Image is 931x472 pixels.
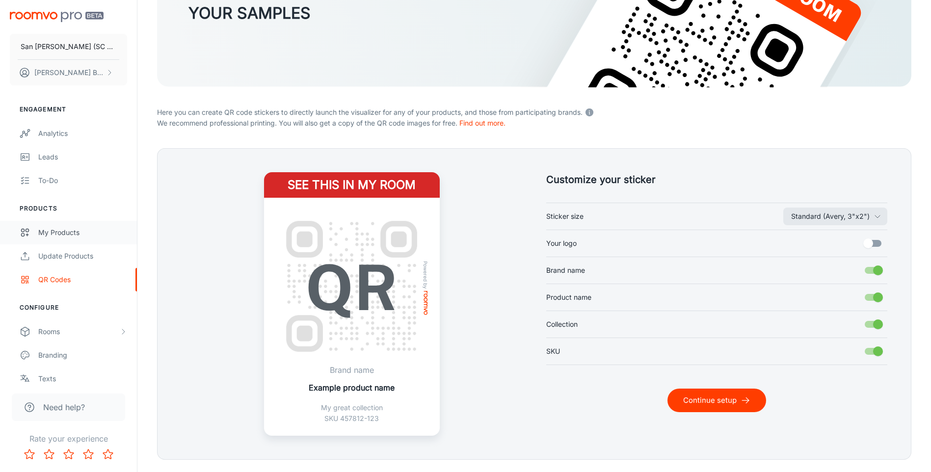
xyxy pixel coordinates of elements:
div: Rooms [38,326,119,337]
button: [PERSON_NAME] BIZGA [10,60,127,85]
p: We recommend professional printing. You will also get a copy of the QR code images for free. [157,118,911,129]
div: Texts [38,373,127,384]
img: Roomvo PRO Beta [10,12,104,22]
div: To-do [38,175,127,186]
span: SKU [546,346,560,357]
button: Rate 5 star [98,445,118,464]
img: roomvo [424,290,427,315]
div: Branding [38,350,127,361]
button: Sticker size [783,208,887,225]
span: Need help? [43,401,85,413]
div: My Products [38,227,127,238]
p: [PERSON_NAME] BIZGA [34,67,104,78]
button: Rate 2 star [39,445,59,464]
button: Rate 4 star [79,445,98,464]
button: Continue setup [667,389,766,412]
a: Find out more. [459,119,505,127]
div: QR Codes [38,274,127,285]
span: Powered by [421,261,430,288]
p: My great collection [309,402,395,413]
span: Collection [546,319,578,330]
p: Here you can create QR code stickers to directly launch the visualizer for any of your products, ... [157,105,911,118]
div: Leads [38,152,127,162]
p: Brand name [309,364,395,376]
h5: Customize your sticker [546,172,888,187]
div: Update Products [38,251,127,262]
div: Analytics [38,128,127,139]
p: San [PERSON_NAME] (SC San Marco Design SRL) [21,41,116,52]
p: Example product name [309,382,395,393]
h4: See this in my room [264,172,440,198]
span: Product name [546,292,591,303]
button: San [PERSON_NAME] (SC San Marco Design SRL) [10,34,127,59]
p: SKU 457812-123 [309,413,395,424]
span: Your logo [546,238,577,249]
button: Rate 3 star [59,445,79,464]
img: QR Code Example [276,210,428,363]
span: Brand name [546,265,585,276]
p: Rate your experience [8,433,129,445]
span: Sticker size [546,211,584,222]
button: Rate 1 star [20,445,39,464]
